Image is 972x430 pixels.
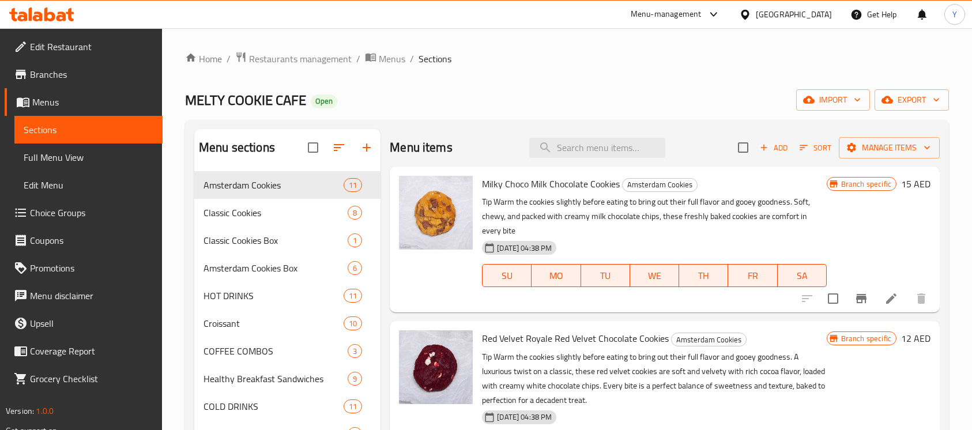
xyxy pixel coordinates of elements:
a: Promotions [5,254,163,282]
span: Version: [6,403,34,418]
span: COFFEE COMBOS [204,344,348,358]
span: 11 [344,401,361,412]
span: HOT DRINKS [204,289,344,303]
a: Menus [5,88,163,116]
span: Sections [24,123,153,137]
div: Amsterdam Cookies Box6 [194,254,380,282]
span: Sections [419,52,451,66]
span: Grocery Checklist [30,372,153,386]
span: Sort sections [325,134,353,161]
button: Add section [353,134,380,161]
a: Grocery Checklist [5,365,163,393]
div: HOT DRINKS11 [194,282,380,310]
span: Select section [731,135,755,160]
span: Branch specific [837,179,896,190]
button: delete [907,285,935,312]
button: export [875,89,949,111]
img: Milky Choco Milk Chocolate Cookies [399,176,473,250]
li: / [227,52,231,66]
span: 1 [348,235,361,246]
button: Manage items [839,137,940,159]
div: COFFEE COMBOS3 [194,337,380,365]
span: Classic Cookies Box [204,233,348,247]
span: Croissant [204,316,344,330]
span: MELTY COOKIE CAFE [185,87,306,113]
span: WE [635,267,675,284]
h6: 12 AED [901,330,930,346]
div: Amsterdam Cookies11 [194,171,380,199]
div: Croissant10 [194,310,380,337]
a: Restaurants management [235,51,352,66]
span: Milky Choco Milk Chocolate Cookies [482,175,620,193]
span: Menu disclaimer [30,289,153,303]
div: COLD DRINKS11 [194,393,380,420]
span: export [884,93,940,107]
span: FR [733,267,773,284]
span: Y [952,8,957,21]
span: TH [684,267,724,284]
div: Menu-management [631,7,702,21]
div: [GEOGRAPHIC_DATA] [756,8,832,21]
img: Red Velvet Royale Red Velvet Chocolate Cookies [399,330,473,404]
div: Classic Cookies8 [194,199,380,227]
p: Tip Warm the cookies slightly before eating to bring out their full flavor and gooey goodness. A ... [482,350,826,408]
div: Amsterdam Cookies Box [204,261,348,275]
a: Coupons [5,227,163,254]
span: Restaurants management [249,52,352,66]
span: 11 [344,291,361,301]
span: Healthy Breakfast Sandwiches [204,372,348,386]
div: items [344,178,362,192]
button: Add [755,139,792,157]
button: TU [581,264,630,287]
span: 8 [348,208,361,218]
span: Branch specific [837,333,896,344]
h2: Menu items [390,139,453,156]
span: 1.0.0 [36,403,54,418]
span: import [805,93,861,107]
span: Menus [32,95,153,109]
span: Coupons [30,233,153,247]
span: Edit Menu [24,178,153,192]
a: Full Menu View [14,144,163,171]
div: Amsterdam Cookies [622,178,698,192]
button: import [796,89,870,111]
span: Menus [379,52,405,66]
h2: Menu sections [199,139,275,156]
span: 10 [344,318,361,329]
span: TU [586,267,626,284]
span: 6 [348,263,361,274]
button: SU [482,264,532,287]
div: Classic Cookies Box1 [194,227,380,254]
span: Coverage Report [30,344,153,358]
span: Amsterdam Cookies [672,333,746,346]
span: Choice Groups [30,206,153,220]
span: [DATE] 04:38 PM [492,412,556,423]
span: 3 [348,346,361,357]
span: 9 [348,374,361,384]
a: Upsell [5,310,163,337]
div: items [348,206,362,220]
span: [DATE] 04:38 PM [492,243,556,254]
span: COLD DRINKS [204,399,344,413]
a: Branches [5,61,163,88]
p: Tip Warm the cookies slightly before eating to bring out their full flavor and gooey goodness. So... [482,195,826,238]
span: Edit Restaurant [30,40,153,54]
a: Edit menu item [884,292,898,305]
div: items [344,289,362,303]
span: SA [782,267,822,284]
a: Menus [365,51,405,66]
button: Branch-specific-item [847,285,875,312]
span: Select to update [821,286,845,311]
button: SA [778,264,827,287]
a: Sections [14,116,163,144]
button: TH [679,264,728,287]
span: Branches [30,67,153,81]
div: items [348,344,362,358]
span: Sort items [792,139,839,157]
h6: 15 AED [901,176,930,192]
